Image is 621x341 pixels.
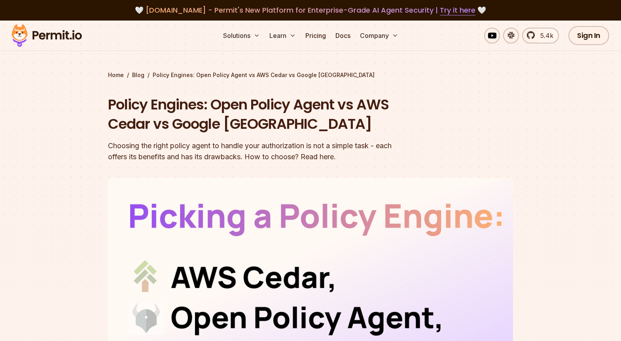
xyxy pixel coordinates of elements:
span: 5.4k [536,31,553,40]
h1: Policy Engines: Open Policy Agent vs AWS Cedar vs Google [GEOGRAPHIC_DATA] [108,95,412,134]
img: Permit logo [8,22,85,49]
button: Solutions [220,28,263,43]
a: Home [108,71,124,79]
a: Pricing [302,28,329,43]
a: 5.4k [522,28,559,43]
span: [DOMAIN_NAME] - Permit's New Platform for Enterprise-Grade AI Agent Security | [146,5,475,15]
a: Try it here [440,5,475,15]
a: Docs [332,28,354,43]
a: Blog [132,71,144,79]
div: Choosing the right policy agent to handle your authorization is not a simple task - each offers i... [108,140,412,162]
div: 🤍 🤍 [19,5,602,16]
button: Company [357,28,401,43]
div: / / [108,71,513,79]
button: Learn [266,28,299,43]
a: Sign In [568,26,609,45]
